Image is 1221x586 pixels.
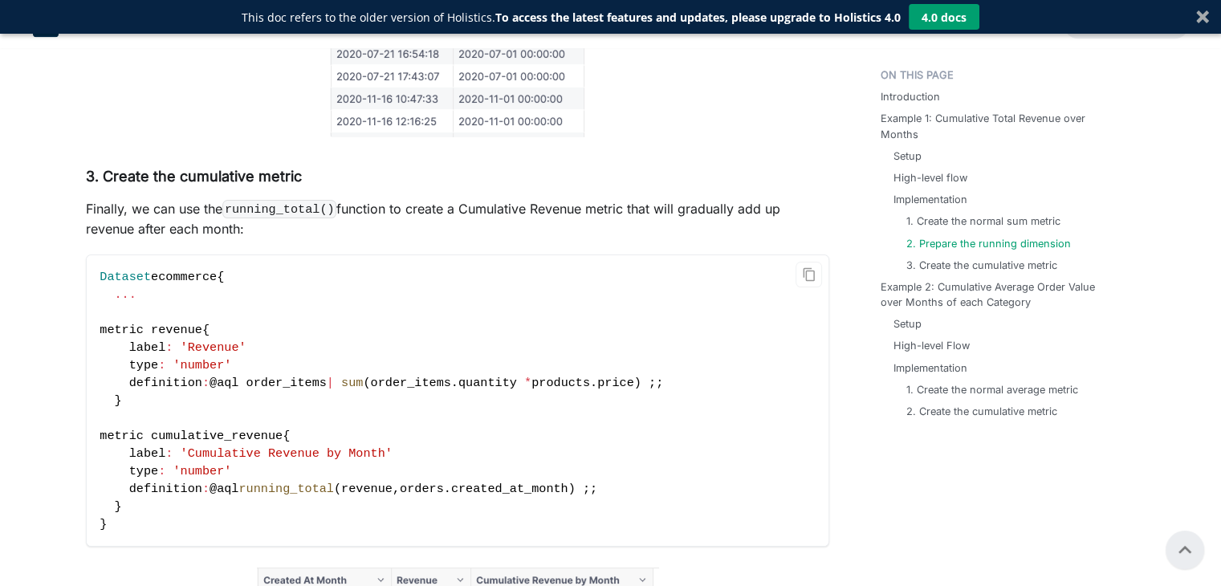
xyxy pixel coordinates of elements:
[393,482,400,496] span: ,
[242,9,901,26] p: This doc refers to the older version of Holistics.
[906,258,1057,273] a: 3. Create the cumulative metric
[165,340,173,355] span: :
[334,482,341,496] span: (
[341,376,363,390] span: sum
[906,404,1057,419] a: 2. Create the cumulative metric
[909,4,979,30] button: 4.0 docs
[173,464,231,478] span: 'number'
[656,376,663,390] span: ;
[1166,531,1204,569] button: Scroll back to top
[114,393,121,408] span: }
[583,482,590,496] span: ;
[327,376,334,390] span: |
[893,192,967,207] a: Implementation
[181,340,246,355] span: 'Revenue'
[210,482,238,496] span: @aql
[173,358,231,372] span: 'number'
[86,168,829,186] h4: 3. Create the cumulative metric
[444,482,451,496] span: .
[881,111,1101,141] a: Example 1: Cumulative Total Revenue over Months
[451,376,458,390] span: .
[363,376,370,390] span: (
[100,429,283,443] span: metric cumulative_revenue
[893,170,967,185] a: High-level flow
[242,9,901,26] div: This doc refers to the older version of Holistics.To access the latest features and updates, plea...
[210,376,327,390] span: @aql order_items
[129,482,202,496] span: definition
[165,446,173,461] span: :
[283,429,290,443] span: {
[158,464,165,478] span: :
[906,214,1060,229] a: 1. Create the normal sum metric
[634,376,641,390] span: )
[400,482,444,496] span: orders
[158,358,165,372] span: :
[341,482,393,496] span: revenue
[33,11,185,37] a: HolisticsHolistics Docs (3.0)
[495,10,901,25] strong: To access the latest features and updates, please upgrade to Holistics 4.0
[649,376,656,390] span: ;
[796,262,822,288] button: Copy code to clipboard
[100,270,151,284] span: Dataset
[202,482,210,496] span: :
[129,446,166,461] span: label
[906,236,1071,251] a: 2. Prepare the running dimension
[371,376,451,390] span: order_items
[100,517,107,531] span: }
[568,482,576,496] span: )
[100,323,202,337] span: metric revenue
[893,360,967,376] a: Implementation
[597,376,634,390] span: price
[129,340,166,355] span: label
[238,482,333,496] span: running_total
[893,149,922,164] a: Setup
[217,270,224,284] span: {
[881,279,1101,310] a: Example 2: Cumulative Average Order Value over Months of each Category
[893,316,922,332] a: Setup
[129,464,158,478] span: type
[451,482,568,496] span: created_at_month
[458,376,517,390] span: quantity
[893,338,970,353] a: High-level Flow
[906,382,1078,397] a: 1. Create the normal average metric
[86,199,829,238] p: Finally, we can use the function to create a Cumulative Revenue metric that will gradually add up...
[129,376,202,390] span: definition
[531,376,590,390] span: products
[222,200,336,218] code: running_total()
[129,358,158,372] span: type
[151,270,217,284] span: ecommerce
[114,499,121,514] span: }
[114,287,136,302] span: ...
[881,89,940,104] a: Introduction
[590,376,597,390] span: .
[202,376,210,390] span: :
[590,482,597,496] span: ;
[202,323,210,337] span: {
[181,446,393,461] span: 'Cumulative Revenue by Month'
